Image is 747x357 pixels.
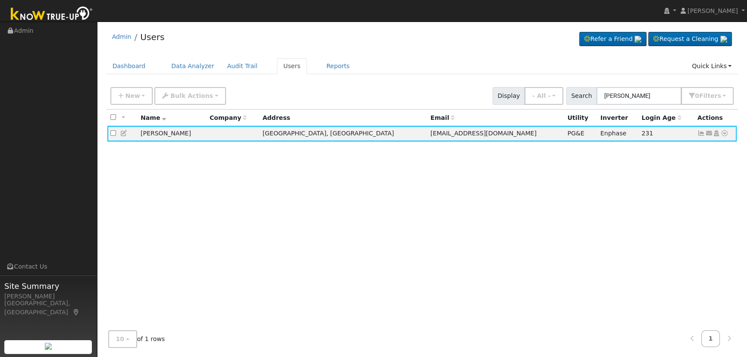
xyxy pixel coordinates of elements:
[685,58,738,74] a: Quick Links
[320,58,356,74] a: Reports
[699,92,721,99] span: Filter
[697,113,734,122] div: Actions
[138,126,207,142] td: [PERSON_NAME]
[697,130,705,137] a: Show Graph
[4,292,92,301] div: [PERSON_NAME]
[687,7,738,14] span: [PERSON_NAME]
[430,130,537,137] span: [EMAIL_ADDRESS][DOMAIN_NAME]
[165,58,221,74] a: Data Analyzer
[721,129,728,138] a: Other actions
[45,343,52,350] img: retrieve
[210,114,247,121] span: Company name
[112,33,132,40] a: Admin
[568,113,594,122] div: Utility
[108,330,165,348] span: of 1 rows
[110,87,153,105] button: New
[120,130,128,137] a: Edit User
[566,87,597,105] span: Search
[140,32,164,42] a: Users
[72,309,80,316] a: Map
[141,114,166,121] span: Name
[701,330,720,347] a: 1
[641,130,653,137] span: 02/07/2025 5:26:54 PM
[568,130,584,137] span: PG&E
[720,36,727,43] img: retrieve
[579,32,647,47] a: Refer a Friend
[600,130,626,137] span: Enphase
[717,92,721,99] span: s
[116,335,125,342] span: 10
[154,87,226,105] button: Bulk Actions
[4,299,92,317] div: [GEOGRAPHIC_DATA], [GEOGRAPHIC_DATA]
[277,58,307,74] a: Users
[600,113,635,122] div: Inverter
[681,87,734,105] button: 0Filters
[108,330,137,348] button: 10
[170,92,213,99] span: Bulk Actions
[4,280,92,292] span: Site Summary
[634,36,641,43] img: retrieve
[263,113,424,122] div: Address
[596,87,681,105] input: Search
[125,92,140,99] span: New
[648,32,732,47] a: Request a Cleaning
[430,114,455,121] span: Email
[712,130,720,137] a: Login As
[260,126,427,142] td: [GEOGRAPHIC_DATA], [GEOGRAPHIC_DATA]
[6,5,97,24] img: Know True-Up
[106,58,152,74] a: Dashboard
[524,87,563,105] button: - All -
[705,129,713,138] a: garrettmerlo@yahoo.com
[493,87,525,105] span: Display
[221,58,264,74] a: Audit Trail
[641,114,681,121] span: Days since last login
